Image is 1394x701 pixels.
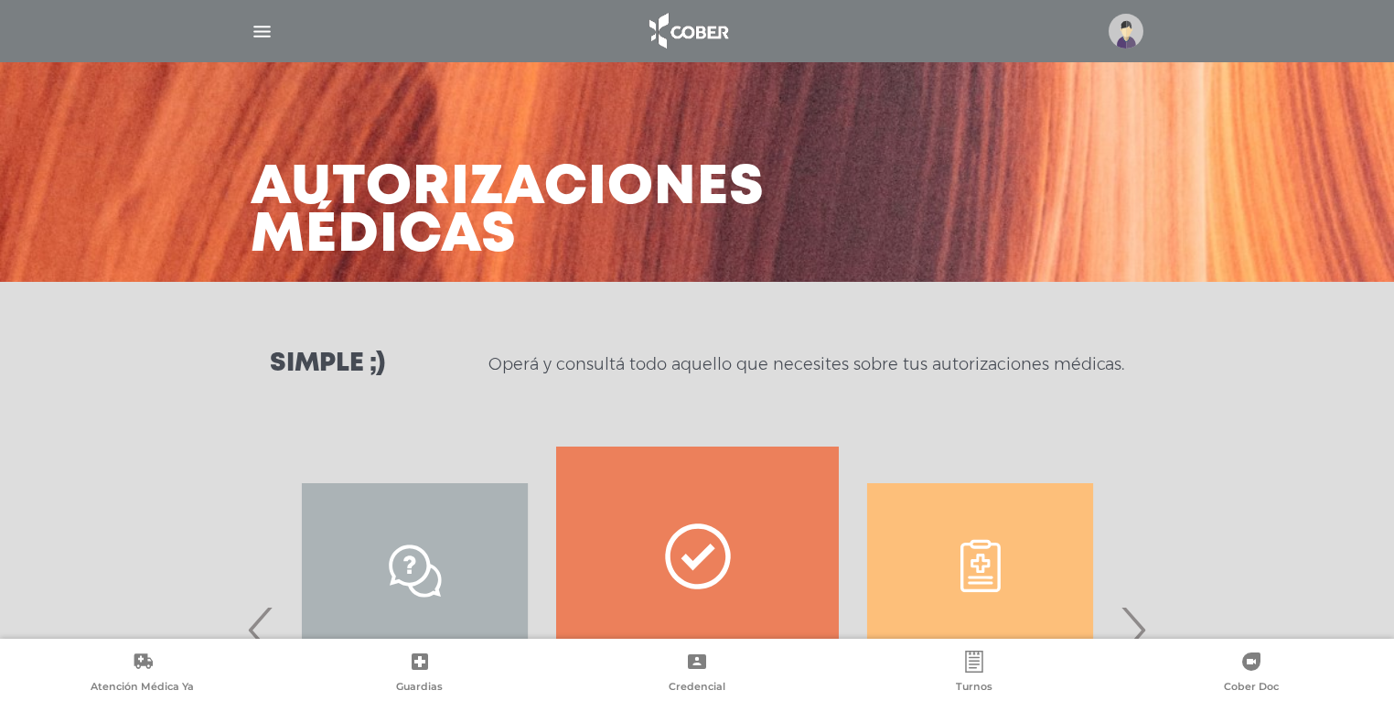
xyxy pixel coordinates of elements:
[396,680,443,696] span: Guardias
[1224,680,1279,696] span: Cober Doc
[4,651,281,697] a: Atención Médica Ya
[243,580,279,679] span: Previous
[1115,580,1151,679] span: Next
[669,680,725,696] span: Credencial
[281,651,558,697] a: Guardias
[639,9,735,53] img: logo_cober_home-white.png
[558,651,835,697] a: Credencial
[270,351,385,377] h3: Simple ;)
[1109,14,1143,49] img: profile-placeholder.svg
[488,353,1124,375] p: Operá y consultá todo aquello que necesites sobre tus autorizaciones médicas.
[1113,651,1390,697] a: Cober Doc
[91,680,194,696] span: Atención Médica Ya
[251,20,273,43] img: Cober_menu-lines-white.svg
[251,165,765,260] h3: Autorizaciones médicas
[956,680,992,696] span: Turnos
[836,651,1113,697] a: Turnos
